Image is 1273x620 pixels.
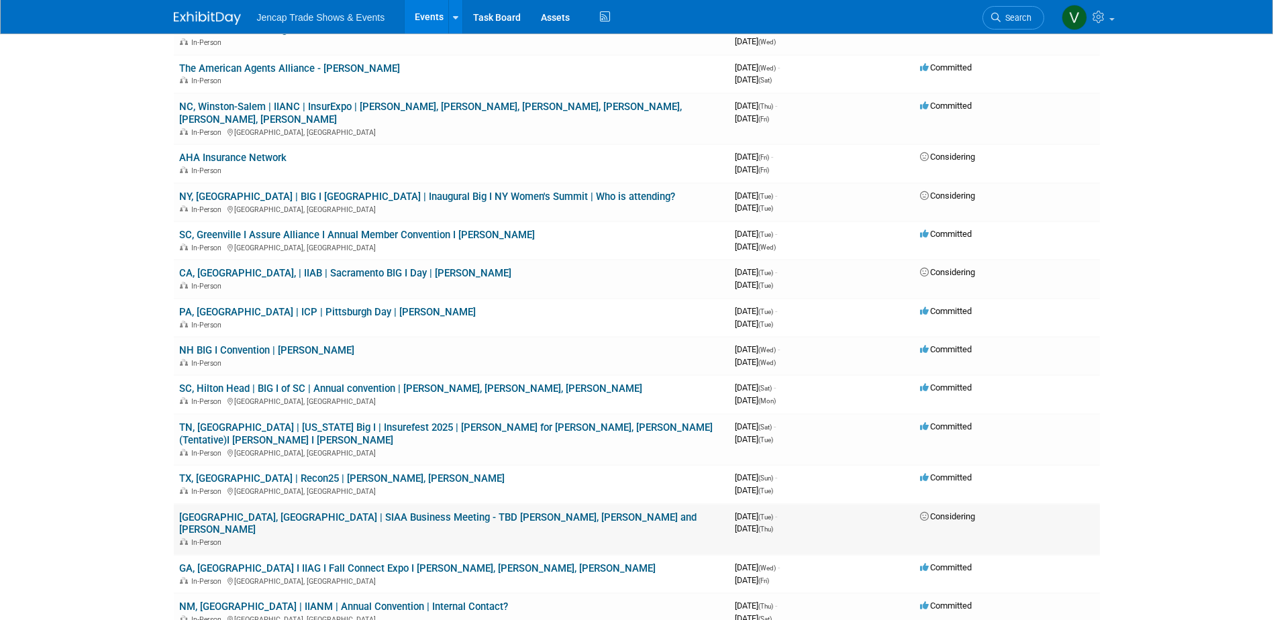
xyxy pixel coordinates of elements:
span: - [775,306,777,316]
span: (Wed) [758,64,776,72]
span: [DATE] [735,382,776,393]
span: Considering [920,191,975,201]
div: [GEOGRAPHIC_DATA], [GEOGRAPHIC_DATA] [179,126,724,137]
span: [DATE] [735,575,769,585]
span: - [775,472,777,482]
span: Considering [920,152,975,162]
span: - [775,229,777,239]
span: - [775,101,777,111]
span: In-Person [191,359,225,368]
span: (Fri) [758,166,769,174]
span: (Wed) [758,346,776,354]
span: In-Person [191,397,225,406]
span: [DATE] [735,485,773,495]
span: (Tue) [758,282,773,289]
span: (Wed) [758,564,776,572]
span: (Sat) [758,423,772,431]
span: [DATE] [735,511,777,521]
span: [DATE] [735,523,773,533]
span: [DATE] [735,472,777,482]
span: [DATE] [735,601,777,611]
span: (Mon) [758,397,776,405]
span: (Fri) [758,115,769,123]
span: - [774,382,776,393]
img: In-Person Event [180,166,188,173]
a: NH BIG I Convention | [PERSON_NAME] [179,344,354,356]
div: [GEOGRAPHIC_DATA], [GEOGRAPHIC_DATA] [179,575,724,586]
a: Search [982,6,1044,30]
span: [DATE] [735,280,773,290]
img: In-Person Event [180,321,188,327]
img: In-Person Event [180,449,188,456]
span: [DATE] [735,562,780,572]
span: - [774,421,776,431]
span: [DATE] [735,267,777,277]
span: (Thu) [758,525,773,533]
img: In-Person Event [180,538,188,545]
a: [GEOGRAPHIC_DATA], [GEOGRAPHIC_DATA] | SIAA Business Meeting - TBD [PERSON_NAME], [PERSON_NAME] a... [179,511,697,536]
span: (Thu) [758,103,773,110]
img: In-Person Event [180,487,188,494]
span: [DATE] [735,242,776,252]
img: In-Person Event [180,282,188,289]
span: (Tue) [758,231,773,238]
span: [DATE] [735,203,773,213]
span: [DATE] [735,306,777,316]
span: Committed [920,306,972,316]
a: CA, [GEOGRAPHIC_DATA], | IIAB | Sacramento BIG I Day | [PERSON_NAME] [179,267,511,279]
span: - [778,562,780,572]
span: In-Person [191,205,225,214]
span: In-Person [191,538,225,547]
span: [DATE] [735,62,780,72]
span: [DATE] [735,113,769,123]
img: ExhibitDay [174,11,241,25]
div: [GEOGRAPHIC_DATA], [GEOGRAPHIC_DATA] [179,395,724,406]
span: [DATE] [735,152,773,162]
img: In-Person Event [180,397,188,404]
span: In-Person [191,282,225,291]
span: In-Person [191,244,225,252]
span: Committed [920,382,972,393]
span: [DATE] [735,395,776,405]
span: [DATE] [735,74,772,85]
span: (Wed) [758,244,776,251]
a: NY, [GEOGRAPHIC_DATA] | BIG I [GEOGRAPHIC_DATA] | Inaugural Big I NY Women's Summit | Who is atte... [179,191,675,203]
span: Considering [920,267,975,277]
span: In-Person [191,128,225,137]
span: - [771,152,773,162]
span: [DATE] [735,36,776,46]
span: (Tue) [758,308,773,315]
a: SC, Hilton Head | BIG I of SC | Annual convention | [PERSON_NAME], [PERSON_NAME], [PERSON_NAME] [179,382,642,395]
span: (Tue) [758,436,773,444]
span: In-Person [191,577,225,586]
span: - [775,601,777,611]
div: [GEOGRAPHIC_DATA], [GEOGRAPHIC_DATA] [179,485,724,496]
span: - [775,511,777,521]
span: Considering [920,511,975,521]
span: (Thu) [758,603,773,610]
span: (Wed) [758,359,776,366]
span: [DATE] [735,191,777,201]
div: [GEOGRAPHIC_DATA], [GEOGRAPHIC_DATA] [179,447,724,458]
span: (Sat) [758,76,772,84]
img: In-Person Event [180,38,188,45]
div: [GEOGRAPHIC_DATA], [GEOGRAPHIC_DATA] [179,203,724,214]
span: Jencap Trade Shows & Events [257,12,385,23]
span: Committed [920,562,972,572]
a: SC, Greenville I Assure Alliance I Annual Member Convention I [PERSON_NAME] [179,229,535,241]
span: [DATE] [735,344,780,354]
a: NC, Winston-Salem | IIANC | InsurExpo | [PERSON_NAME], [PERSON_NAME], [PERSON_NAME], [PERSON_NAME... [179,101,682,125]
span: [DATE] [735,421,776,431]
span: Committed [920,344,972,354]
span: In-Person [191,449,225,458]
span: In-Person [191,487,225,496]
img: In-Person Event [180,577,188,584]
span: [DATE] [735,101,777,111]
span: (Fri) [758,577,769,584]
span: (Tue) [758,513,773,521]
a: The American Agents Alliance - [PERSON_NAME] [179,62,400,74]
span: (Tue) [758,193,773,200]
span: [DATE] [735,434,773,444]
span: - [775,267,777,277]
span: (Tue) [758,269,773,276]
